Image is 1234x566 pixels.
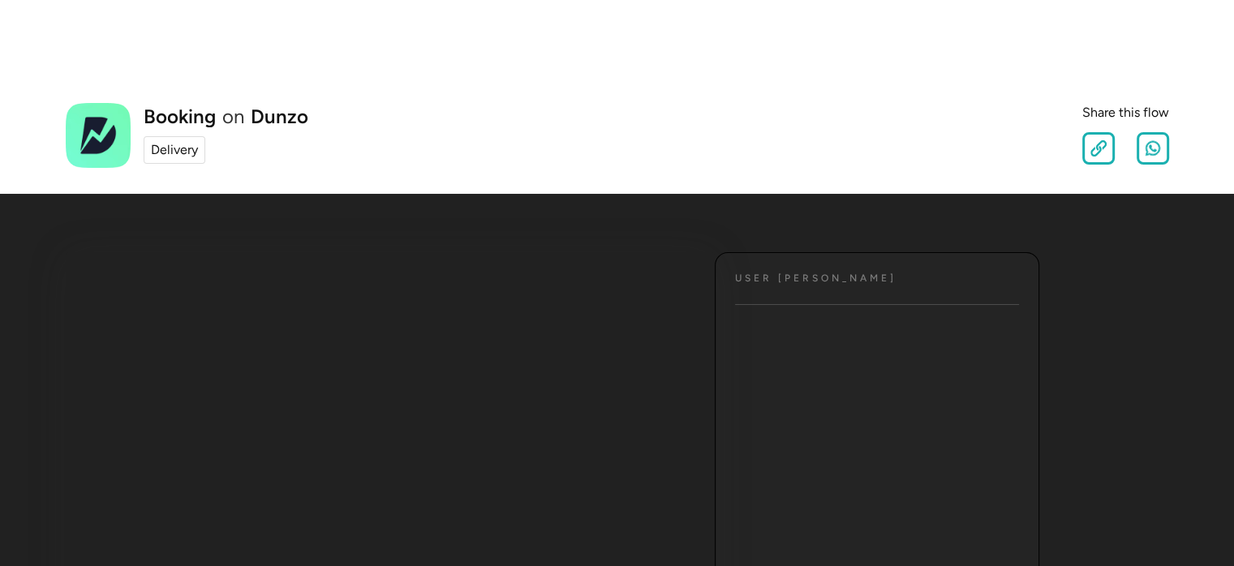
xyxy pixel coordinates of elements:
[144,136,205,164] a: Delivery
[251,107,308,126] a: Dunzo
[1082,103,1169,122] div: Share this flow
[735,272,896,285] h4: User [PERSON_NAME]
[151,140,198,160] div: Delivery
[144,107,216,126] h1: Booking
[222,107,244,126] div: on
